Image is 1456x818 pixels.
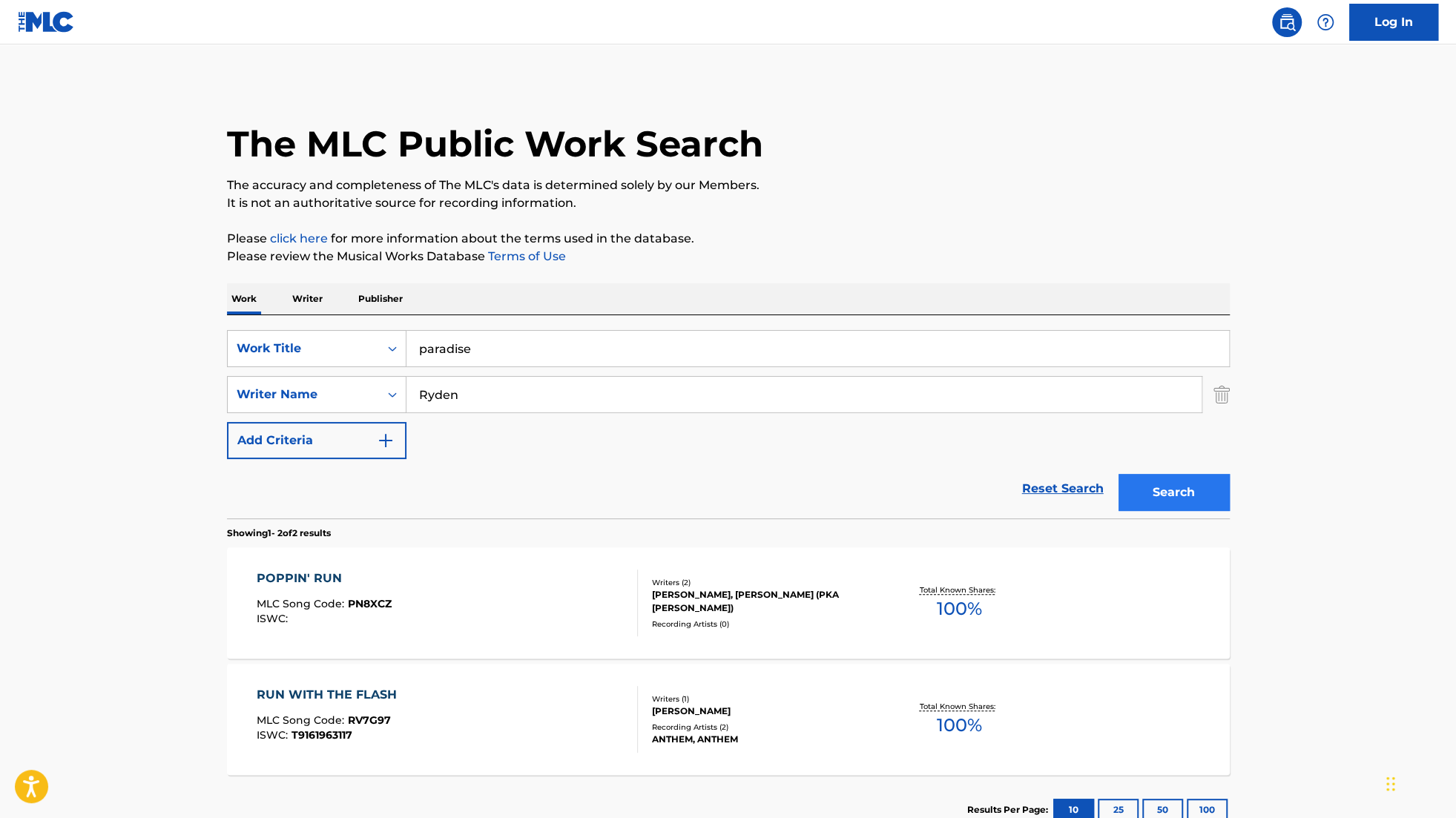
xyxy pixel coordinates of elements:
[227,177,1230,194] p: The accuracy and completeness of The MLC's data is determined solely by our Members.
[967,803,1052,817] p: Results Per Page:
[227,422,406,459] button: Add Criteria
[348,597,392,610] span: PN8XCZ
[652,619,876,630] div: Recording Artists ( 0 )
[652,693,876,705] div: Writers ( 1 )
[920,584,999,596] p: Total Known Shares:
[257,686,404,704] div: RUN WITH THE FLASH
[227,194,1230,212] p: It is not an authoritative source for recording information.
[257,728,291,742] span: ISWC :
[920,701,999,712] p: Total Known Shares:
[485,249,566,263] a: Terms of Use
[18,11,75,33] img: MLC Logo
[227,330,1230,518] form: Search Form
[227,527,331,540] p: Showing 1 - 2 of 2 results
[1278,13,1296,31] img: search
[377,432,395,449] img: 9d2ae6d4665cec9f34b9.svg
[1349,4,1438,41] a: Log In
[227,547,1230,659] a: POPPIN' RUNMLC Song Code:PN8XCZISWC:Writers (2)[PERSON_NAME], [PERSON_NAME] (PKA [PERSON_NAME])Re...
[348,713,391,727] span: RV7G97
[652,705,876,718] div: [PERSON_NAME]
[237,386,370,403] div: Writer Name
[1213,376,1230,413] img: Delete Criterion
[237,340,370,357] div: Work Title
[652,588,876,615] div: [PERSON_NAME], [PERSON_NAME] (PKA [PERSON_NAME])
[227,664,1230,775] a: RUN WITH THE FLASHMLC Song Code:RV7G97ISWC:T9161963117Writers (1)[PERSON_NAME]Recording Artists (...
[227,122,763,166] h1: The MLC Public Work Search
[257,570,392,587] div: POPPIN' RUN
[1272,7,1302,37] a: Public Search
[288,283,327,314] p: Writer
[652,577,876,588] div: Writers ( 2 )
[257,713,348,727] span: MLC Song Code :
[937,712,982,739] span: 100 %
[291,728,352,742] span: T9161963117
[227,230,1230,248] p: Please for more information about the terms used in the database.
[937,596,982,622] span: 100 %
[1382,747,1456,818] iframe: Chat Widget
[1317,13,1334,31] img: help
[1015,472,1111,505] a: Reset Search
[257,597,348,610] span: MLC Song Code :
[1119,474,1230,511] button: Search
[227,283,261,314] p: Work
[1386,762,1395,806] div: Drag
[1311,7,1340,37] div: Help
[270,231,328,245] a: click here
[227,248,1230,265] p: Please review the Musical Works Database
[354,283,407,314] p: Publisher
[652,733,876,746] div: ANTHEM, ANTHEM
[257,612,291,625] span: ISWC :
[652,722,876,733] div: Recording Artists ( 2 )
